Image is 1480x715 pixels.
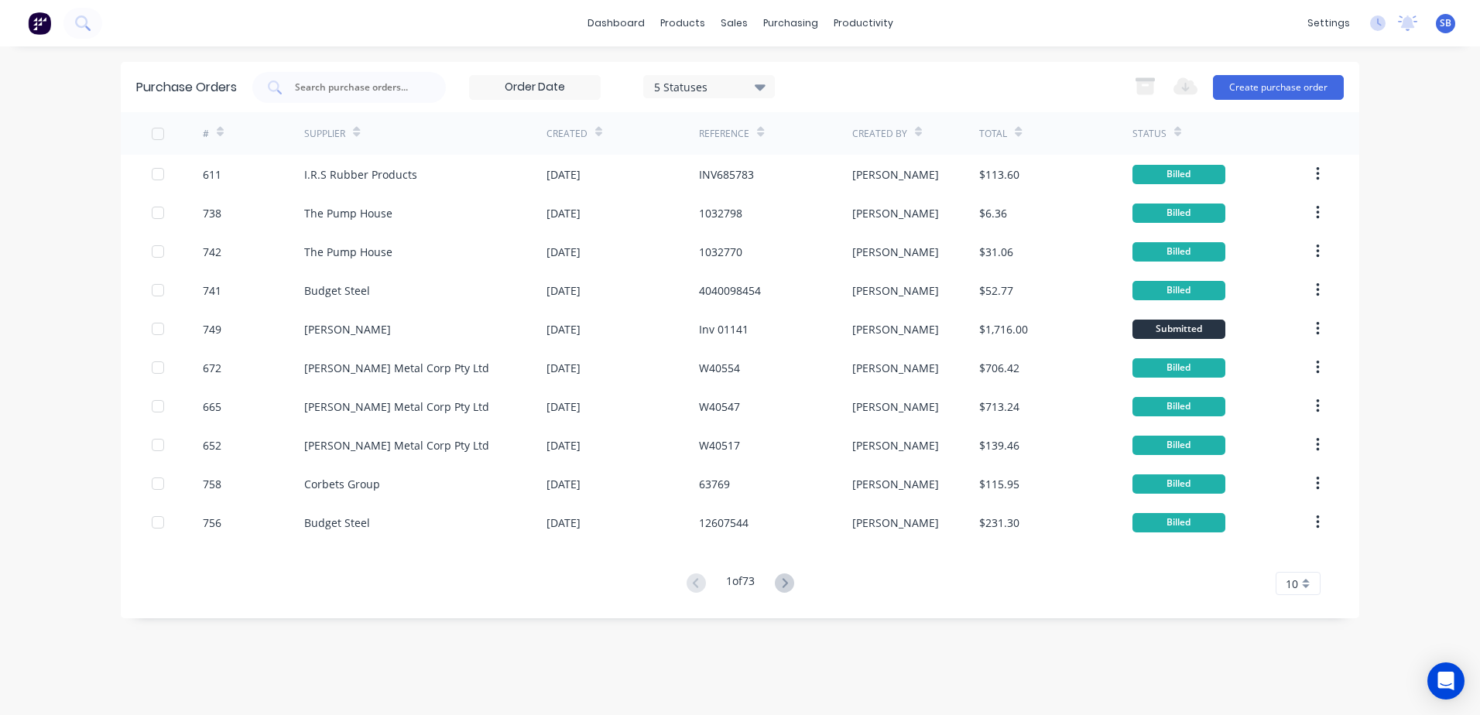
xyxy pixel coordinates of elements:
[546,205,581,221] div: [DATE]
[304,515,370,531] div: Budget Steel
[546,437,581,453] div: [DATE]
[852,515,939,531] div: [PERSON_NAME]
[203,166,221,183] div: 611
[699,282,761,299] div: 4040098454
[852,205,939,221] div: [PERSON_NAME]
[852,437,939,453] div: [PERSON_NAME]
[546,244,581,260] div: [DATE]
[546,476,581,492] div: [DATE]
[979,244,1013,260] div: $31.06
[852,321,939,337] div: [PERSON_NAME]
[203,360,221,376] div: 672
[304,127,345,141] div: Supplier
[852,399,939,415] div: [PERSON_NAME]
[293,80,422,95] input: Search purchase orders...
[1440,16,1451,30] span: SB
[546,360,581,376] div: [DATE]
[852,476,939,492] div: [PERSON_NAME]
[136,78,237,97] div: Purchase Orders
[304,437,489,453] div: [PERSON_NAME] Metal Corp Pty Ltd
[203,437,221,453] div: 652
[203,321,221,337] div: 749
[979,321,1028,337] div: $1,716.00
[699,437,740,453] div: W40517
[546,515,581,531] div: [DATE]
[203,476,221,492] div: 758
[580,12,653,35] a: dashboard
[852,166,939,183] div: [PERSON_NAME]
[304,244,392,260] div: The Pump House
[852,244,939,260] div: [PERSON_NAME]
[699,166,754,183] div: INV685783
[304,282,370,299] div: Budget Steel
[546,282,581,299] div: [DATE]
[699,127,749,141] div: Reference
[1132,436,1225,455] div: Billed
[1132,513,1225,532] div: Billed
[304,399,489,415] div: [PERSON_NAME] Metal Corp Pty Ltd
[979,127,1007,141] div: Total
[699,360,740,376] div: W40554
[304,360,489,376] div: [PERSON_NAME] Metal Corp Pty Ltd
[1213,75,1344,100] button: Create purchase order
[979,476,1019,492] div: $115.95
[304,476,380,492] div: Corbets Group
[203,127,209,141] div: #
[1132,242,1225,262] div: Billed
[979,166,1019,183] div: $113.60
[826,12,901,35] div: productivity
[546,166,581,183] div: [DATE]
[699,321,749,337] div: Inv 01141
[304,321,391,337] div: [PERSON_NAME]
[852,282,939,299] div: [PERSON_NAME]
[1132,204,1225,223] div: Billed
[726,573,755,595] div: 1 of 73
[1132,165,1225,184] div: Billed
[852,360,939,376] div: [PERSON_NAME]
[1132,358,1225,378] div: Billed
[203,282,221,299] div: 741
[653,12,713,35] div: products
[546,127,588,141] div: Created
[470,76,600,99] input: Order Date
[203,244,221,260] div: 742
[28,12,51,35] img: Factory
[546,399,581,415] div: [DATE]
[304,166,417,183] div: I.R.S Rubber Products
[979,205,1007,221] div: $6.36
[713,12,755,35] div: sales
[979,515,1019,531] div: $231.30
[699,515,749,531] div: 12607544
[1427,662,1465,700] div: Open Intercom Messenger
[699,244,742,260] div: 1032770
[1132,127,1167,141] div: Status
[1132,281,1225,300] div: Billed
[1300,12,1358,35] div: settings
[699,476,730,492] div: 63769
[654,78,765,94] div: 5 Statuses
[979,360,1019,376] div: $706.42
[1286,576,1298,592] span: 10
[755,12,826,35] div: purchasing
[304,205,392,221] div: The Pump House
[979,437,1019,453] div: $139.46
[1132,320,1225,339] div: Submitted
[546,321,581,337] div: [DATE]
[699,399,740,415] div: W40547
[203,205,221,221] div: 738
[852,127,907,141] div: Created By
[699,205,742,221] div: 1032798
[1132,474,1225,494] div: Billed
[203,399,221,415] div: 665
[979,399,1019,415] div: $713.24
[979,282,1013,299] div: $52.77
[203,515,221,531] div: 756
[1132,397,1225,416] div: Billed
